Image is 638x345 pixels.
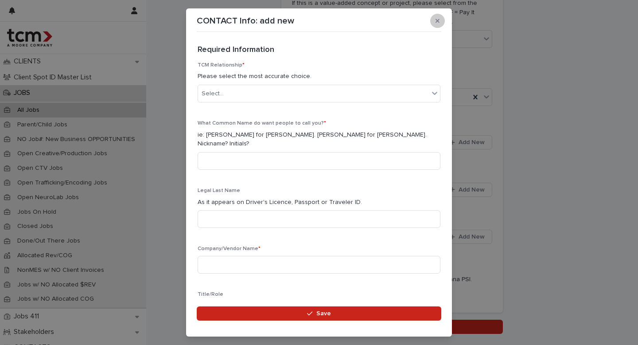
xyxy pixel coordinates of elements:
div: Select... [202,89,224,98]
p: CONTACT Info: add new [197,16,294,26]
button: Save [197,306,441,321]
p: Please select the most accurate choice. [198,72,440,81]
h2: Required Information [198,45,274,55]
p: ie: [PERSON_NAME] for [PERSON_NAME]. [PERSON_NAME] for [PERSON_NAME]. Nickname? Initials? [198,130,440,149]
span: Company/Vendor Name [198,246,261,251]
span: What Common Name do want people to call you? [198,121,326,126]
span: Legal Last Name [198,188,240,193]
p: As it appears on Driver's Licence, Passport or Traveler ID. [198,198,440,207]
span: Save [316,310,331,317]
span: Title/Role [198,292,223,297]
span: TCM Relationship [198,63,245,68]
